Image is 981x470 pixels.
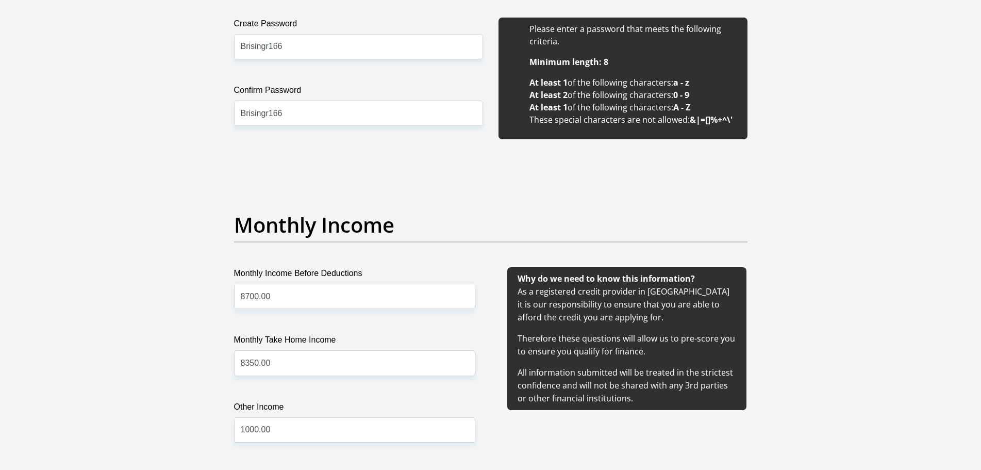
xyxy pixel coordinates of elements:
li: These special characters are not allowed: [529,114,737,126]
label: Monthly Take Home Income [234,334,475,350]
b: 0 - 9 [673,89,689,101]
input: Create Password [234,34,483,59]
label: Confirm Password [234,84,483,101]
li: of the following characters: [529,76,737,89]
b: a - z [673,77,689,88]
b: At least 1 [529,77,568,88]
h2: Monthly Income [234,213,747,237]
li: of the following characters: [529,101,737,114]
b: &|=[]%+^\' [690,114,733,125]
span: As a registered credit provider in [GEOGRAPHIC_DATA] it is our responsibility to ensure that you ... [518,273,735,404]
input: Monthly Income Before Deductions [234,284,475,309]
b: At least 1 [529,102,568,113]
label: Other Income [234,401,475,417]
b: A - Z [673,102,690,113]
b: Why do we need to know this information? [518,273,695,284]
label: Create Password [234,18,483,34]
label: Monthly Income Before Deductions [234,267,475,284]
b: Minimum length: 8 [529,56,608,68]
b: At least 2 [529,89,568,101]
input: Other Income [234,417,475,443]
input: Monthly Take Home Income [234,350,475,376]
input: Confirm Password [234,101,483,126]
li: Please enter a password that meets the following criteria. [529,23,737,47]
li: of the following characters: [529,89,737,101]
